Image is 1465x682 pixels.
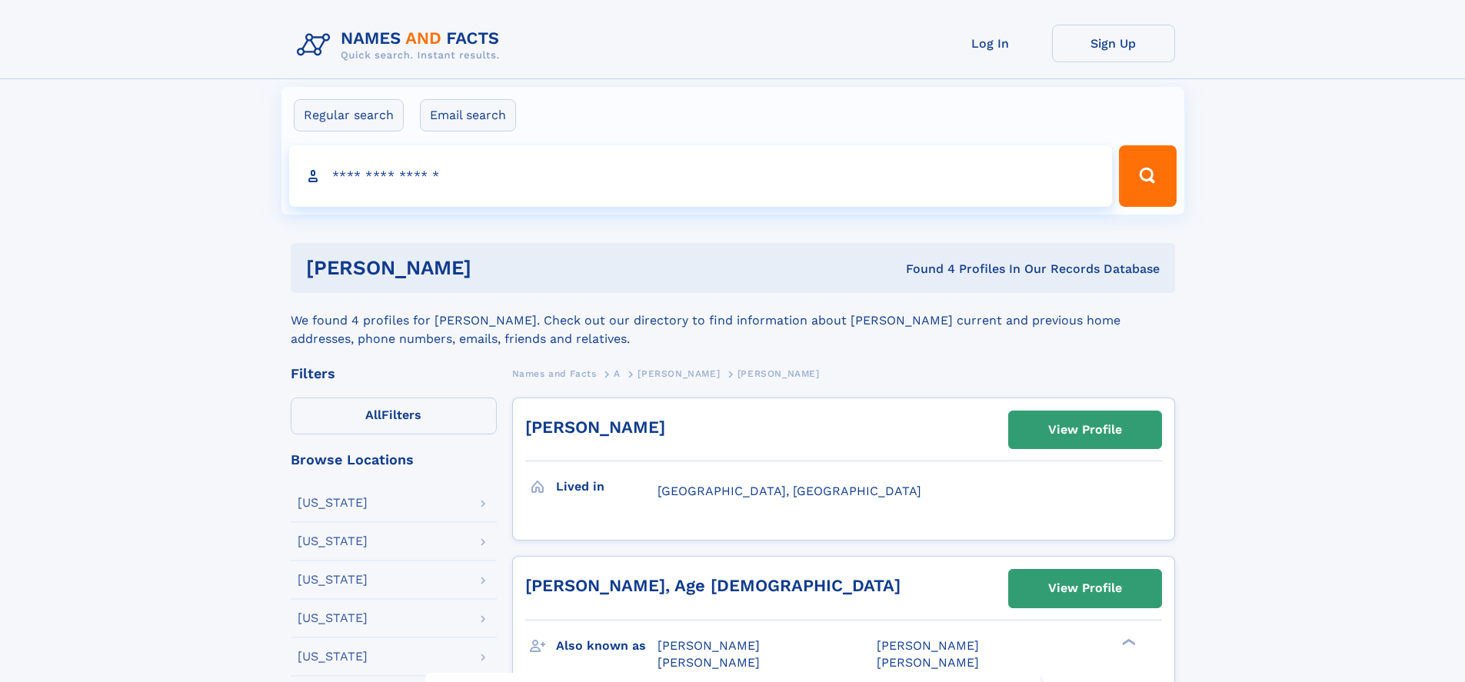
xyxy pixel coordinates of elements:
[658,638,760,653] span: [PERSON_NAME]
[289,145,1113,207] input: search input
[512,364,597,383] a: Names and Facts
[291,25,512,66] img: Logo Names and Facts
[638,368,720,379] span: [PERSON_NAME]
[688,261,1160,278] div: Found 4 Profiles In Our Records Database
[1119,145,1176,207] button: Search Button
[658,655,760,670] span: [PERSON_NAME]
[298,497,368,509] div: [US_STATE]
[298,535,368,547] div: [US_STATE]
[420,99,516,131] label: Email search
[294,99,404,131] label: Regular search
[525,576,901,595] a: [PERSON_NAME], Age [DEMOGRAPHIC_DATA]
[298,612,368,624] div: [US_STATE]
[291,453,497,467] div: Browse Locations
[929,25,1052,62] a: Log In
[298,574,368,586] div: [US_STATE]
[556,474,658,500] h3: Lived in
[614,368,621,379] span: A
[525,418,665,437] a: [PERSON_NAME]
[1118,637,1137,647] div: ❯
[1048,412,1122,447] div: View Profile
[877,638,979,653] span: [PERSON_NAME]
[291,398,497,434] label: Filters
[737,368,820,379] span: [PERSON_NAME]
[291,293,1175,348] div: We found 4 profiles for [PERSON_NAME]. Check out our directory to find information about [PERSON_...
[1009,411,1161,448] a: View Profile
[1052,25,1175,62] a: Sign Up
[638,364,720,383] a: [PERSON_NAME]
[614,364,621,383] a: A
[365,408,381,422] span: All
[1048,571,1122,606] div: View Profile
[298,650,368,663] div: [US_STATE]
[658,484,921,498] span: [GEOGRAPHIC_DATA], [GEOGRAPHIC_DATA]
[877,655,979,670] span: [PERSON_NAME]
[1009,570,1161,607] a: View Profile
[291,367,497,381] div: Filters
[306,258,689,278] h1: [PERSON_NAME]
[556,633,658,659] h3: Also known as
